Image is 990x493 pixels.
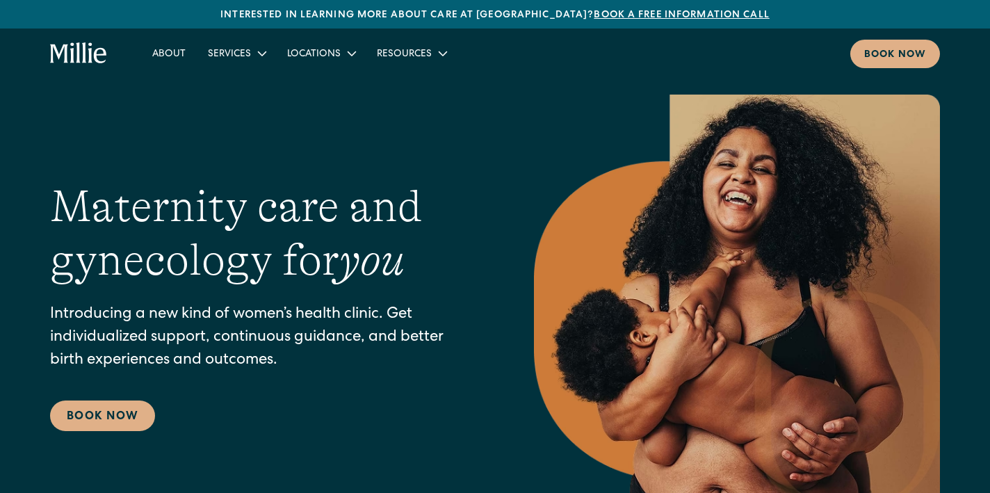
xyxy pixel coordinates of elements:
[50,42,108,65] a: home
[339,235,405,285] em: you
[377,47,432,62] div: Resources
[141,42,197,65] a: About
[208,47,251,62] div: Services
[864,48,926,63] div: Book now
[50,180,478,287] h1: Maternity care and gynecology for
[287,47,341,62] div: Locations
[276,42,366,65] div: Locations
[850,40,940,68] a: Book now
[50,401,155,431] a: Book Now
[197,42,276,65] div: Services
[594,10,769,20] a: Book a free information call
[366,42,457,65] div: Resources
[50,304,478,373] p: Introducing a new kind of women’s health clinic. Get individualized support, continuous guidance,...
